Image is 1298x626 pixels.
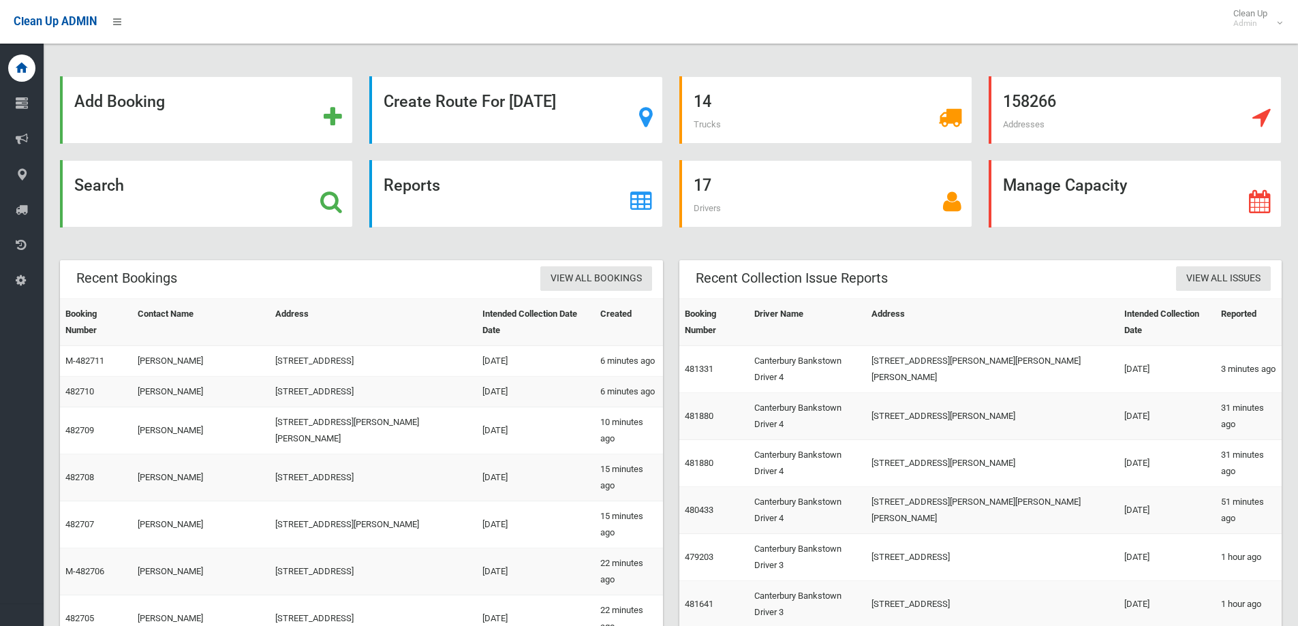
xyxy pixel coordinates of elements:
span: Addresses [1003,119,1045,129]
a: Create Route For [DATE] [369,76,662,144]
td: [STREET_ADDRESS][PERSON_NAME][PERSON_NAME][PERSON_NAME] [866,346,1119,393]
td: 15 minutes ago [595,501,662,548]
td: [DATE] [477,346,595,377]
td: [PERSON_NAME] [132,548,269,595]
td: Canterbury Bankstown Driver 4 [749,440,866,487]
td: 31 minutes ago [1216,393,1282,440]
td: [DATE] [1119,393,1215,440]
td: 51 minutes ago [1216,487,1282,534]
a: 482707 [65,519,94,529]
td: 6 minutes ago [595,346,662,377]
strong: Manage Capacity [1003,176,1127,195]
td: [DATE] [477,407,595,454]
span: Clean Up ADMIN [14,15,97,28]
a: View All Bookings [540,266,652,292]
td: [DATE] [1119,534,1215,581]
a: 481880 [685,458,713,468]
a: M-482711 [65,356,104,366]
a: 481641 [685,599,713,609]
header: Recent Collection Issue Reports [679,265,904,292]
td: [STREET_ADDRESS] [270,548,477,595]
a: 481331 [685,364,713,374]
td: [PERSON_NAME] [132,454,269,501]
th: Intended Collection Date [1119,299,1215,346]
td: Canterbury Bankstown Driver 4 [749,393,866,440]
strong: Create Route For [DATE] [384,92,556,111]
td: [DATE] [477,454,595,501]
a: 480433 [685,505,713,515]
th: Driver Name [749,299,866,346]
span: Trucks [694,119,721,129]
td: 1 hour ago [1216,534,1282,581]
td: [STREET_ADDRESS][PERSON_NAME] [866,440,1119,487]
a: M-482706 [65,566,104,576]
a: 158266 Addresses [989,76,1282,144]
th: Created [595,299,662,346]
td: [DATE] [1119,346,1215,393]
a: Manage Capacity [989,160,1282,228]
th: Address [270,299,477,346]
th: Contact Name [132,299,269,346]
a: 479203 [685,552,713,562]
strong: 158266 [1003,92,1056,111]
td: Canterbury Bankstown Driver 4 [749,487,866,534]
td: [DATE] [477,548,595,595]
span: Clean Up [1226,8,1281,29]
td: [STREET_ADDRESS][PERSON_NAME][PERSON_NAME][PERSON_NAME] [866,487,1119,534]
a: 17 Drivers [679,160,972,228]
a: Add Booking [60,76,353,144]
strong: Search [74,176,124,195]
th: Reported [1216,299,1282,346]
td: [PERSON_NAME] [132,377,269,407]
td: [STREET_ADDRESS] [866,534,1119,581]
strong: 14 [694,92,711,111]
td: [DATE] [477,377,595,407]
td: [STREET_ADDRESS] [270,346,477,377]
small: Admin [1233,18,1267,29]
td: [STREET_ADDRESS][PERSON_NAME][PERSON_NAME] [270,407,477,454]
td: 3 minutes ago [1216,346,1282,393]
strong: Reports [384,176,440,195]
td: [DATE] [1119,440,1215,487]
td: [PERSON_NAME] [132,407,269,454]
td: [DATE] [1119,487,1215,534]
td: [PERSON_NAME] [132,501,269,548]
header: Recent Bookings [60,265,194,292]
a: 482710 [65,386,94,396]
td: [STREET_ADDRESS] [270,377,477,407]
a: View All Issues [1176,266,1271,292]
td: 22 minutes ago [595,548,662,595]
a: 481880 [685,411,713,421]
span: Drivers [694,203,721,213]
th: Booking Number [60,299,132,346]
a: Search [60,160,353,228]
td: [STREET_ADDRESS][PERSON_NAME] [866,393,1119,440]
td: Canterbury Bankstown Driver 4 [749,346,866,393]
td: 10 minutes ago [595,407,662,454]
td: [PERSON_NAME] [132,346,269,377]
td: [DATE] [477,501,595,548]
td: [STREET_ADDRESS] [270,454,477,501]
a: 482709 [65,425,94,435]
th: Intended Collection Date Date [477,299,595,346]
td: [STREET_ADDRESS][PERSON_NAME] [270,501,477,548]
td: 15 minutes ago [595,454,662,501]
a: 482708 [65,472,94,482]
td: 31 minutes ago [1216,440,1282,487]
a: Reports [369,160,662,228]
th: Address [866,299,1119,346]
a: 482705 [65,613,94,623]
td: Canterbury Bankstown Driver 3 [749,534,866,581]
td: 6 minutes ago [595,377,662,407]
strong: Add Booking [74,92,165,111]
strong: 17 [694,176,711,195]
th: Booking Number [679,299,750,346]
a: 14 Trucks [679,76,972,144]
